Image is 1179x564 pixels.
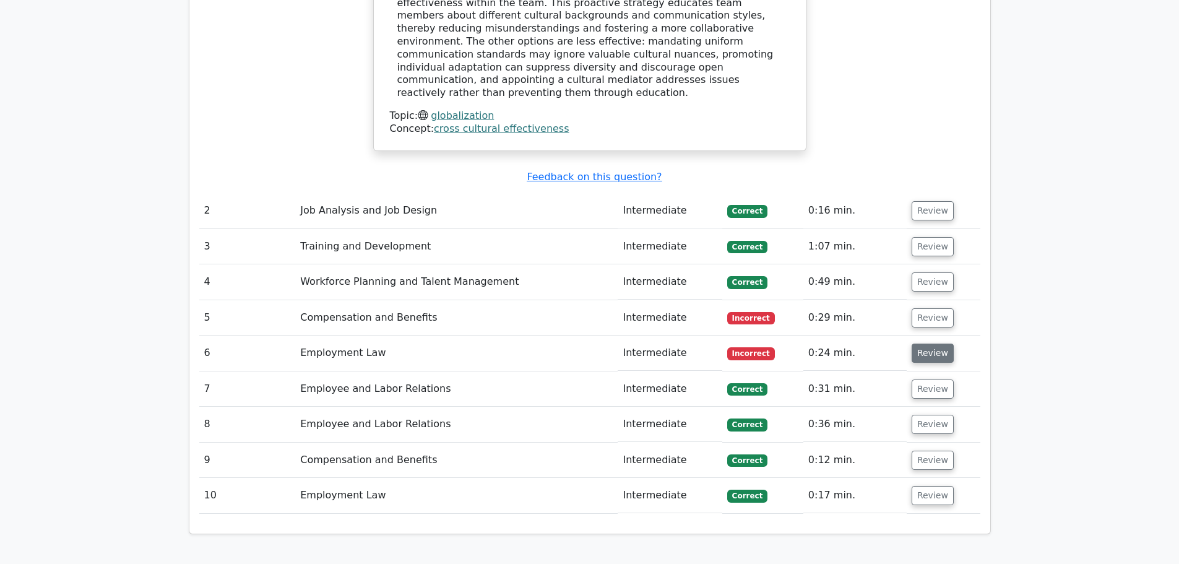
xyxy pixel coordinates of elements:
[803,478,907,513] td: 0:17 min.
[295,193,618,228] td: Job Analysis and Job Design
[727,241,767,253] span: Correct
[295,336,618,371] td: Employment Law
[727,205,767,217] span: Correct
[803,264,907,300] td: 0:49 min.
[912,272,954,292] button: Review
[912,308,954,328] button: Review
[199,407,296,442] td: 8
[618,443,722,478] td: Intermediate
[727,419,767,431] span: Correct
[618,264,722,300] td: Intermediate
[803,407,907,442] td: 0:36 min.
[618,371,722,407] td: Intermediate
[295,443,618,478] td: Compensation and Benefits
[912,237,954,256] button: Review
[912,415,954,434] button: Review
[431,110,494,121] a: globalization
[803,336,907,371] td: 0:24 min.
[199,478,296,513] td: 10
[618,229,722,264] td: Intermediate
[727,490,767,502] span: Correct
[295,478,618,513] td: Employment Law
[912,451,954,470] button: Review
[295,371,618,407] td: Employee and Labor Relations
[199,300,296,336] td: 5
[727,454,767,467] span: Correct
[803,229,907,264] td: 1:07 min.
[912,380,954,399] button: Review
[803,300,907,336] td: 0:29 min.
[618,193,722,228] td: Intermediate
[618,336,722,371] td: Intermediate
[199,229,296,264] td: 3
[727,347,775,360] span: Incorrect
[803,443,907,478] td: 0:12 min.
[618,407,722,442] td: Intermediate
[912,486,954,505] button: Review
[295,407,618,442] td: Employee and Labor Relations
[727,383,767,396] span: Correct
[295,229,618,264] td: Training and Development
[727,276,767,289] span: Correct
[912,344,954,363] button: Review
[295,300,618,336] td: Compensation and Benefits
[618,478,722,513] td: Intermediate
[390,110,790,123] div: Topic:
[390,123,790,136] div: Concept:
[527,171,662,183] a: Feedback on this question?
[803,371,907,407] td: 0:31 min.
[199,336,296,371] td: 6
[199,371,296,407] td: 7
[803,193,907,228] td: 0:16 min.
[912,201,954,220] button: Review
[199,264,296,300] td: 4
[199,193,296,228] td: 2
[727,312,775,324] span: Incorrect
[199,443,296,478] td: 9
[434,123,569,134] a: cross cultural effectiveness
[618,300,722,336] td: Intermediate
[295,264,618,300] td: Workforce Planning and Talent Management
